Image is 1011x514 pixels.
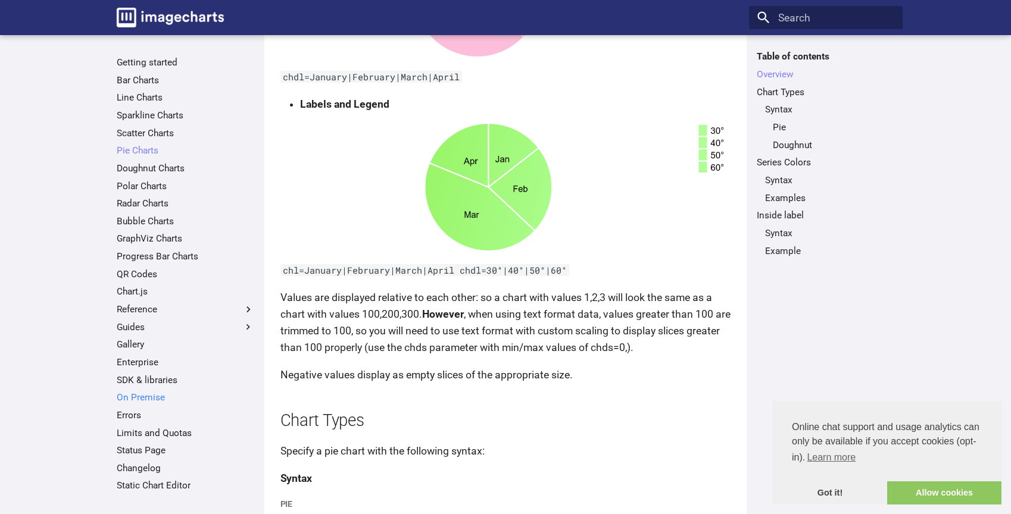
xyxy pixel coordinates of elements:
a: Examples [765,192,895,204]
a: Syntax [765,227,895,239]
a: Syntax [765,174,895,186]
p: Negative values display as empty slices of the appropriate size. [280,366,731,383]
p: Values are displayed relative to each other: so a chart with values 1,2,3 will look the same as a... [280,289,731,356]
a: Chart Types [757,86,894,98]
a: Series Colors [757,156,894,168]
a: Gallery [117,339,254,350]
img: chart [280,123,731,251]
a: Scatter Charts [117,127,254,139]
label: Reference [117,303,254,315]
a: Bar Charts [117,74,254,86]
a: Status Page [117,444,254,456]
a: Polar Charts [117,180,254,192]
a: Doughnut [773,139,895,151]
a: Pie [773,121,895,133]
nav: Table of contents [749,51,902,256]
a: Example [765,245,895,257]
nav: Chart Types [757,104,894,151]
a: SDK & libraries [117,374,254,386]
a: Sparkline Charts [117,109,254,121]
a: Line Charts [117,92,254,104]
a: Limits and Quotas [117,427,254,439]
a: Static Chart Editor [117,479,254,491]
a: Chart.js [117,286,254,297]
a: Image-Charts documentation [111,2,229,32]
span: Online chat support and usage analytics can only be available if you accept cookies (opt-in). [792,420,982,466]
a: QR Codes [117,268,254,280]
a: learn more about cookies [805,449,857,466]
a: Errors [117,409,254,421]
a: GraphViz Charts [117,233,254,245]
a: Enterprise [117,356,254,368]
label: Table of contents [749,51,902,62]
a: allow cookies [887,481,1001,505]
a: Pie Charts [117,145,254,156]
div: cookieconsent [773,401,1001,504]
a: Getting started [117,57,254,68]
a: On Premise [117,391,254,403]
nav: Syntax [765,121,895,151]
a: Syntax [765,104,895,115]
p: Specify a pie chart with the following syntax: [280,443,731,459]
a: Inside label [757,209,894,221]
a: Radar Charts [117,198,254,209]
a: Bubble Charts [117,215,254,227]
img: logo [117,8,224,27]
a: Changelog [117,462,254,474]
strong: However [422,308,464,320]
h4: Syntax [280,470,731,487]
nav: Inside label [757,227,894,257]
a: dismiss cookie message [773,481,887,505]
nav: Series Colors [757,174,894,204]
code: chl=January|February|March|April chdl=30°|40°|50°|60° [280,264,570,276]
a: Progress Bar Charts [117,250,254,262]
h5: Pie [280,497,731,511]
input: Search [749,6,902,30]
code: chdl=January|February|March|April [280,71,463,83]
strong: Labels and Legend [300,98,389,110]
a: Overview [757,68,894,80]
h2: Chart Types [280,409,731,432]
max-slice-size: ). [627,341,634,353]
a: Doughnut Charts [117,162,254,174]
label: Guides [117,321,254,333]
